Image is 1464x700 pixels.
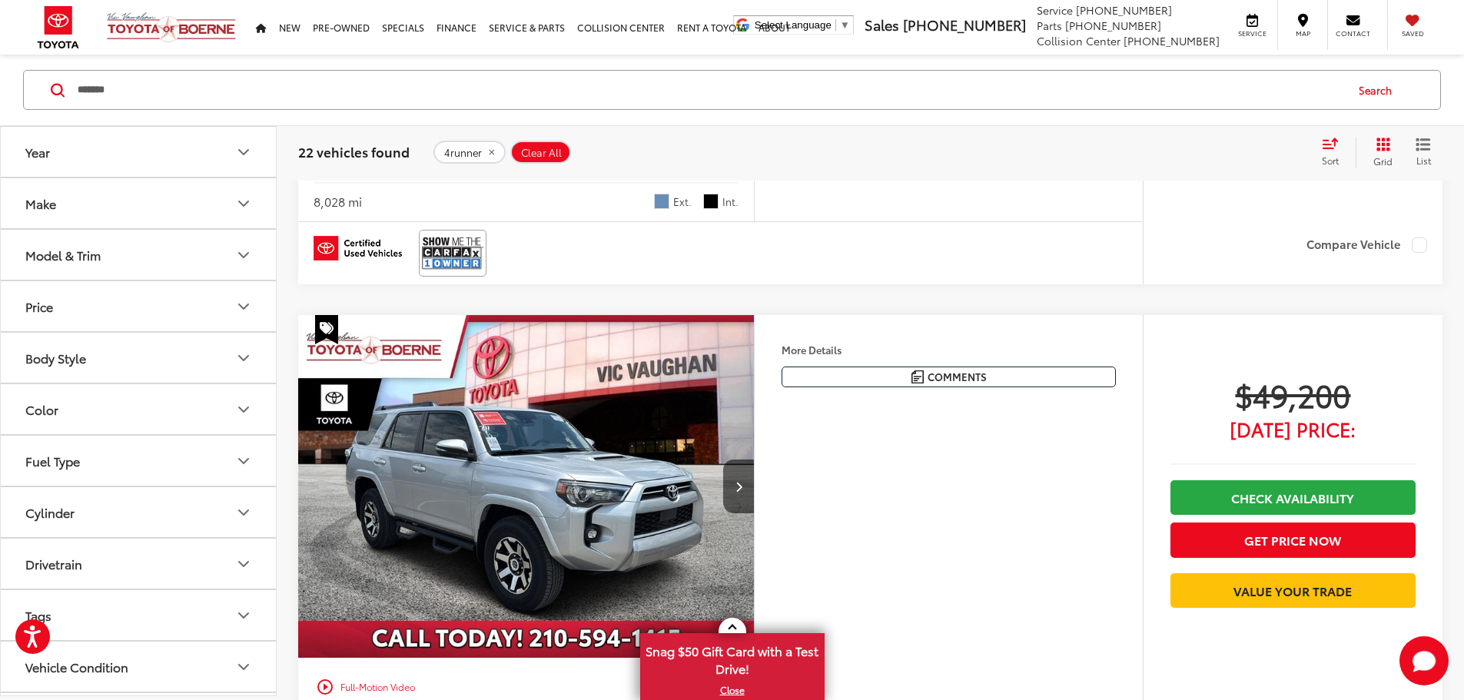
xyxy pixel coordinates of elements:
[25,453,80,468] div: Fuel Type
[25,659,128,674] div: Vehicle Condition
[1,539,277,589] button: DrivetrainDrivetrain
[25,247,101,262] div: Model & Trim
[1314,137,1356,168] button: Select sort value
[835,19,836,31] span: ​
[234,297,253,316] div: Price
[298,142,410,161] span: 22 vehicles found
[234,452,253,470] div: Fuel Type
[1399,636,1449,685] button: Toggle Chat Window
[1,127,277,177] button: YearYear
[1306,237,1427,253] label: Compare Vehicle
[1170,480,1416,515] a: Check Availability
[234,503,253,522] div: Cylinder
[76,71,1344,108] input: Search by Make, Model, or Keyword
[297,315,755,658] div: 2024 Toyota 4Runner TRD Off-Road Premium 0
[297,315,755,659] img: 2024 Toyota 4Runner TRD Off-Road Premium
[782,367,1116,387] button: Comments
[1,178,277,228] button: MakeMake
[1170,421,1416,436] span: [DATE] Price:
[1356,137,1404,168] button: Grid View
[911,370,924,383] img: Comments
[673,194,692,209] span: Ext.
[1037,18,1062,33] span: Parts
[1344,71,1414,109] button: Search
[234,555,253,573] div: Drivetrain
[642,635,823,682] span: Snag $50 Gift Card with a Test Drive!
[234,606,253,625] div: Tags
[433,141,506,164] button: remove 4runner
[1037,33,1120,48] span: Collision Center
[1286,28,1320,38] span: Map
[25,608,51,622] div: Tags
[782,344,1116,355] h4: More Details
[314,193,362,211] div: 8,028 mi
[234,143,253,161] div: Year
[1235,28,1270,38] span: Service
[703,194,719,209] span: Black
[234,400,253,419] div: Color
[1,230,277,280] button: Model & TrimModel & Trim
[25,556,82,571] div: Drivetrain
[1396,28,1429,38] span: Saved
[1170,375,1416,413] span: $49,200
[315,315,338,344] span: Special
[1,436,277,486] button: Fuel TypeFuel Type
[1404,137,1442,168] button: List View
[25,196,56,211] div: Make
[865,15,899,35] span: Sales
[234,246,253,264] div: Model & Trim
[1170,523,1416,557] button: Get Price Now
[234,349,253,367] div: Body Style
[1124,33,1220,48] span: [PHONE_NUMBER]
[25,299,53,314] div: Price
[722,194,739,209] span: Int.
[521,146,562,158] span: Clear All
[1,384,277,434] button: ColorColor
[1399,636,1449,685] svg: Start Chat
[1,333,277,383] button: Body StyleBody Style
[234,194,253,213] div: Make
[755,19,850,31] a: Select Language​
[1336,28,1370,38] span: Contact
[1076,2,1172,18] span: [PHONE_NUMBER]
[723,459,754,513] button: Next image
[510,141,571,164] button: Clear All
[840,19,850,31] span: ▼
[1037,2,1073,18] span: Service
[1065,18,1161,33] span: [PHONE_NUMBER]
[654,194,669,209] span: Heritage Blue
[1322,154,1339,167] span: Sort
[1,590,277,640] button: TagsTags
[1373,154,1393,168] span: Grid
[25,350,86,365] div: Body Style
[1416,154,1431,167] span: List
[444,146,482,158] span: 4runner
[297,315,755,658] a: 2024 Toyota 4Runner TRD Off-Road Premium2024 Toyota 4Runner TRD Off-Road Premium2024 Toyota 4Runn...
[234,658,253,676] div: Vehicle Condition
[106,12,237,43] img: Vic Vaughan Toyota of Boerne
[928,370,987,384] span: Comments
[1,281,277,331] button: PricePrice
[314,236,402,260] img: Toyota Certified Used Vehicles
[1,642,277,692] button: Vehicle ConditionVehicle Condition
[25,144,50,159] div: Year
[25,402,58,416] div: Color
[903,15,1026,35] span: [PHONE_NUMBER]
[1170,573,1416,608] a: Value Your Trade
[755,19,832,31] span: Select Language
[422,233,483,274] img: CarFax One Owner
[1,487,277,537] button: CylinderCylinder
[25,505,75,519] div: Cylinder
